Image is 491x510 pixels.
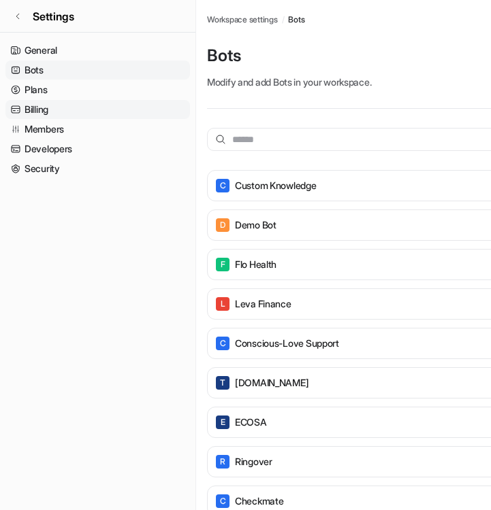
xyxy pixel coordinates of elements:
a: Workspace settings [207,14,278,26]
span: C [216,494,229,508]
span: Settings [33,8,74,24]
span: C [216,337,229,350]
p: Ringover [235,455,272,469]
a: Members [5,120,190,139]
span: / [282,14,285,26]
span: L [216,297,229,311]
p: ECOSA [235,415,267,429]
p: Flo Health [235,258,276,271]
a: Security [5,159,190,178]
p: [DOMAIN_NAME] [235,376,308,390]
p: Checkmate [235,494,283,508]
a: Bots [288,14,304,26]
span: F [216,258,229,271]
p: Conscious-Love Support [235,337,339,350]
a: Developers [5,139,190,158]
p: Leva Finance [235,297,291,311]
p: Custom Knowledge [235,179,317,192]
span: E [216,415,229,429]
span: D [216,218,229,232]
p: Demo bot [235,218,276,232]
span: C [216,179,229,192]
a: Billing [5,100,190,119]
a: Plans [5,80,190,99]
span: T [216,376,229,390]
span: R [216,455,229,469]
a: Bots [5,61,190,80]
a: General [5,41,190,60]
